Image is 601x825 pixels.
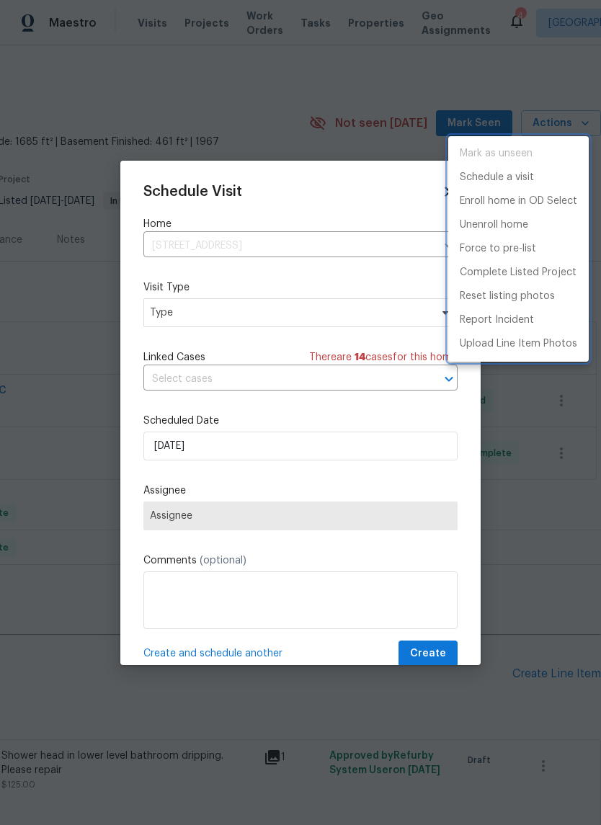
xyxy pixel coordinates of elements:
[460,194,577,209] p: Enroll home in OD Select
[460,170,534,185] p: Schedule a visit
[460,241,536,257] p: Force to pre-list
[460,265,576,280] p: Complete Listed Project
[460,218,528,233] p: Unenroll home
[460,289,555,304] p: Reset listing photos
[460,313,534,328] p: Report Incident
[460,336,577,352] p: Upload Line Item Photos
